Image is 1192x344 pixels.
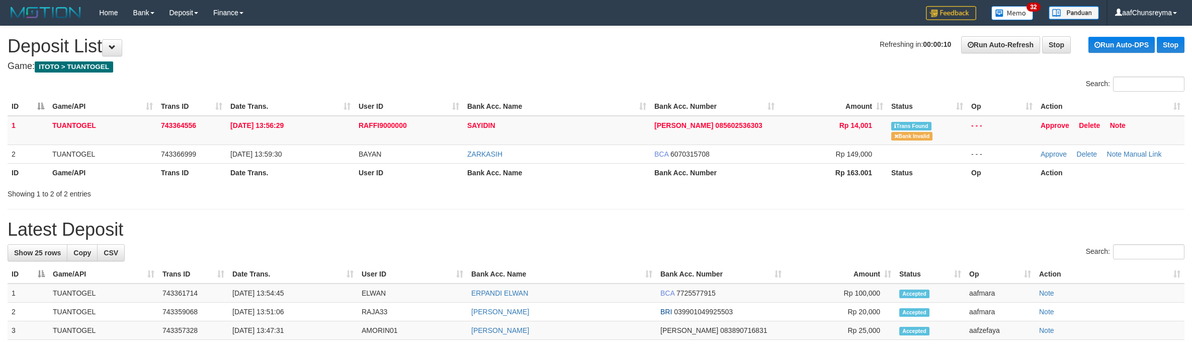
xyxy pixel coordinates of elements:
[670,150,710,158] span: Copy 6070315708 to clipboard
[660,308,672,316] span: BRI
[97,244,125,261] a: CSV
[991,6,1034,20] img: Button%20Memo.svg
[8,284,49,303] td: 1
[158,284,228,303] td: 743361714
[8,163,48,182] th: ID
[887,97,967,116] th: Status: activate to sort column ascending
[1035,265,1184,284] th: Action: activate to sort column ascending
[230,150,282,158] span: [DATE] 13:59:30
[471,326,529,334] a: [PERSON_NAME]
[786,321,895,340] td: Rp 25,000
[471,289,528,297] a: ERPANDI ELWAN
[67,244,98,261] a: Copy
[1113,244,1184,259] input: Search:
[463,163,650,182] th: Bank Acc. Name
[786,303,895,321] td: Rp 20,000
[660,326,718,334] span: [PERSON_NAME]
[961,36,1040,53] a: Run Auto-Refresh
[8,116,48,145] td: 1
[1042,36,1071,53] a: Stop
[471,308,529,316] a: [PERSON_NAME]
[650,97,779,116] th: Bank Acc. Number: activate to sort column ascending
[358,303,467,321] td: RAJA33
[228,284,358,303] td: [DATE] 13:54:45
[1027,3,1040,12] span: 32
[8,5,84,20] img: MOTION_logo.png
[656,265,786,284] th: Bank Acc. Number: activate to sort column ascending
[967,116,1037,145] td: - - -
[161,150,196,158] span: 743366999
[48,97,157,116] th: Game/API: activate to sort column ascending
[899,308,929,317] span: Accepted
[14,249,61,257] span: Show 25 rows
[1039,308,1054,316] a: Note
[720,326,767,334] span: Copy 083890716831 to clipboard
[1157,37,1184,53] a: Stop
[73,249,91,257] span: Copy
[899,290,929,298] span: Accepted
[1037,97,1184,116] th: Action: activate to sort column ascending
[467,265,656,284] th: Bank Acc. Name: activate to sort column ascending
[965,321,1035,340] td: aafzefaya
[8,321,49,340] td: 3
[228,321,358,340] td: [DATE] 13:47:31
[158,321,228,340] td: 743357328
[891,122,931,130] span: Similar transaction found
[967,97,1037,116] th: Op: activate to sort column ascending
[1041,150,1067,158] a: Approve
[880,40,951,48] span: Refreshing in:
[8,97,48,116] th: ID: activate to sort column descending
[887,163,967,182] th: Status
[228,303,358,321] td: [DATE] 13:51:06
[48,163,157,182] th: Game/API
[1049,6,1099,20] img: panduan.png
[891,132,932,141] span: Bank is not match
[49,321,158,340] td: TUANTOGEL
[359,121,407,129] span: RAFFI9000000
[1113,77,1184,92] input: Search:
[839,121,872,129] span: Rp 14,001
[786,265,895,284] th: Amount: activate to sort column ascending
[1039,326,1054,334] a: Note
[8,145,48,163] td: 2
[1107,150,1122,158] a: Note
[157,163,226,182] th: Trans ID
[926,6,976,20] img: Feedback.jpg
[967,145,1037,163] td: - - -
[786,284,895,303] td: Rp 100,000
[157,97,226,116] th: Trans ID: activate to sort column ascending
[779,163,887,182] th: Rp 163.001
[358,265,467,284] th: User ID: activate to sort column ascending
[8,244,67,261] a: Show 25 rows
[965,284,1035,303] td: aafmara
[49,284,158,303] td: TUANTOGEL
[49,265,158,284] th: Game/API: activate to sort column ascending
[161,121,196,129] span: 743364556
[899,327,929,335] span: Accepted
[355,163,463,182] th: User ID
[1077,150,1097,158] a: Delete
[779,97,887,116] th: Amount: activate to sort column ascending
[965,265,1035,284] th: Op: activate to sort column ascending
[8,220,1184,240] h1: Latest Deposit
[230,121,284,129] span: [DATE] 13:56:29
[1086,77,1184,92] label: Search:
[467,150,502,158] a: ZARKASIH
[358,284,467,303] td: ELWAN
[359,150,381,158] span: BAYAN
[355,97,463,116] th: User ID: activate to sort column ascending
[654,150,668,158] span: BCA
[895,265,965,284] th: Status: activate to sort column ascending
[1086,244,1184,259] label: Search:
[158,265,228,284] th: Trans ID: activate to sort column ascending
[8,265,49,284] th: ID: activate to sort column descending
[1124,150,1162,158] a: Manual Link
[35,61,113,73] span: ITOTO > TUANTOGEL
[228,265,358,284] th: Date Trans.: activate to sort column ascending
[674,308,733,316] span: Copy 039901049925503 to clipboard
[104,249,118,257] span: CSV
[358,321,467,340] td: AMORIN01
[8,36,1184,56] h1: Deposit List
[158,303,228,321] td: 743359068
[836,150,872,158] span: Rp 149,000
